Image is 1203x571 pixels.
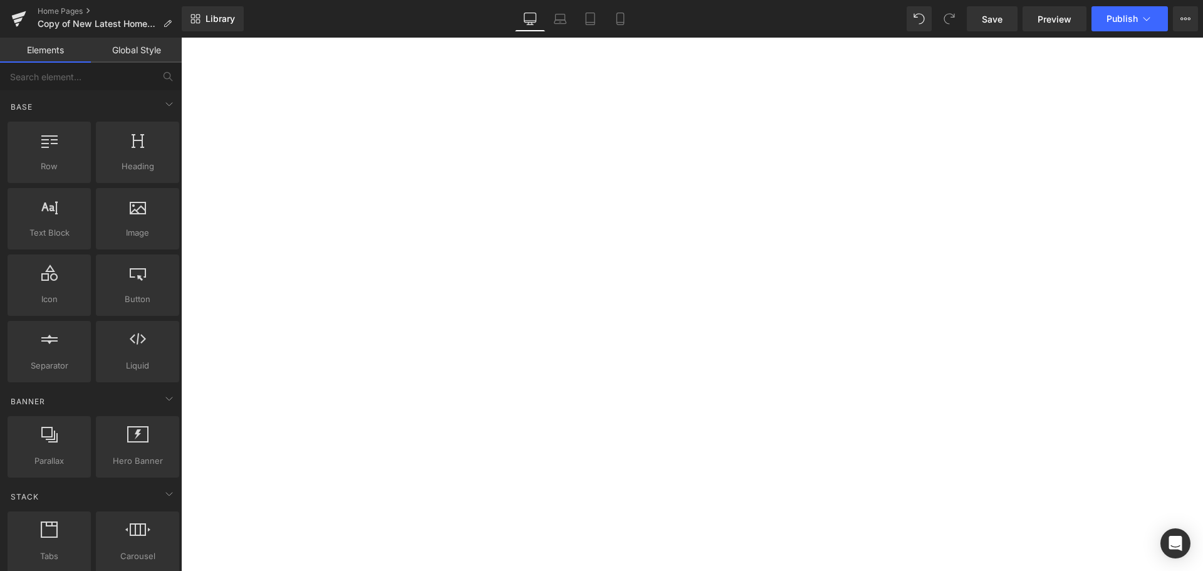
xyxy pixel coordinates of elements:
span: Liquid [100,359,175,372]
span: Icon [11,293,87,306]
span: Tabs [11,550,87,563]
button: Undo [907,6,932,31]
span: Copy of New Latest Home-Page-BetterMan [38,19,158,29]
a: Desktop [515,6,545,31]
button: Redo [937,6,962,31]
span: Preview [1038,13,1071,26]
span: Row [11,160,87,173]
a: Preview [1023,6,1086,31]
span: Save [982,13,1002,26]
span: Image [100,226,175,239]
span: Heading [100,160,175,173]
a: Home Pages [38,6,182,16]
button: Publish [1091,6,1168,31]
a: Global Style [91,38,182,63]
span: Banner [9,396,46,407]
span: Parallax [11,454,87,468]
span: Separator [11,359,87,372]
a: Mobile [605,6,635,31]
span: Button [100,293,175,306]
span: Library [206,13,235,24]
span: Stack [9,491,40,503]
span: Text Block [11,226,87,239]
span: Hero Banner [100,454,175,468]
a: New Library [182,6,244,31]
button: More [1173,6,1198,31]
a: Tablet [575,6,605,31]
span: Base [9,101,34,113]
div: Open Intercom Messenger [1160,528,1190,558]
span: Carousel [100,550,175,563]
span: Publish [1107,14,1138,24]
a: Laptop [545,6,575,31]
